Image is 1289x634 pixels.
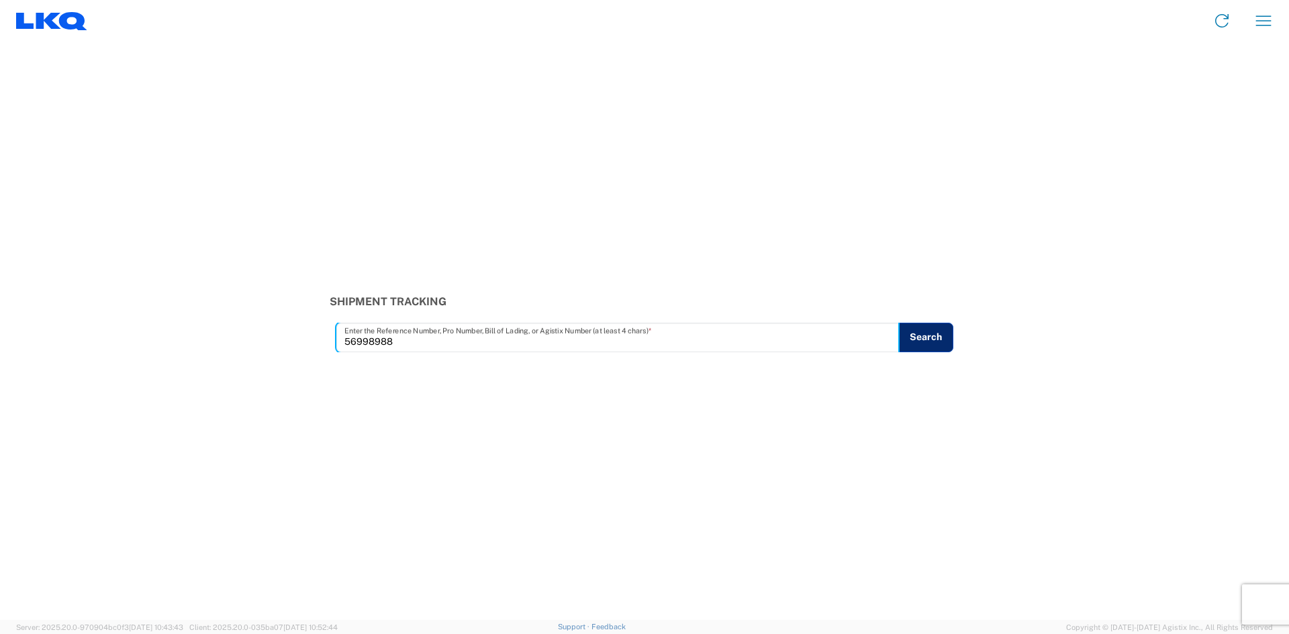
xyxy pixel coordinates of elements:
[189,623,338,631] span: Client: 2025.20.0-035ba07
[129,623,183,631] span: [DATE] 10:43:43
[898,323,953,352] button: Search
[283,623,338,631] span: [DATE] 10:52:44
[330,295,960,308] h3: Shipment Tracking
[16,623,183,631] span: Server: 2025.20.0-970904bc0f3
[591,623,626,631] a: Feedback
[1066,621,1273,633] span: Copyright © [DATE]-[DATE] Agistix Inc., All Rights Reserved
[558,623,591,631] a: Support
